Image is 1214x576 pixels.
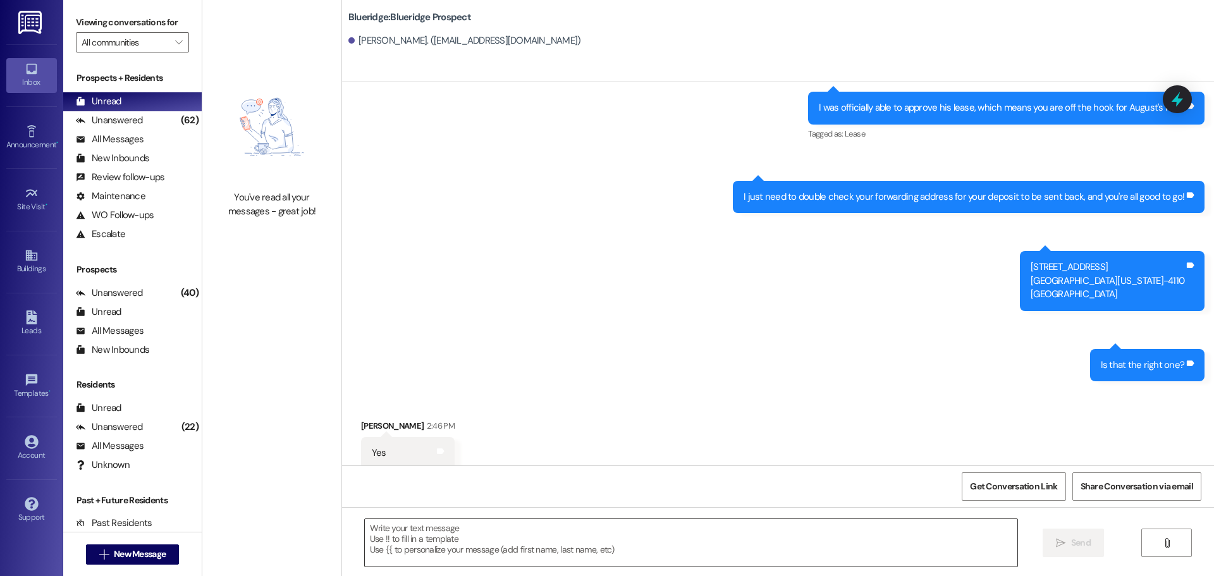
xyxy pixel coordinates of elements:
[1072,472,1201,501] button: Share Conversation via email
[216,191,328,218] div: You've read all your messages - great job!
[6,431,57,465] a: Account
[76,420,143,434] div: Unanswered
[6,58,57,92] a: Inbox
[76,228,125,241] div: Escalate
[361,419,455,437] div: [PERSON_NAME]
[76,95,121,108] div: Unread
[76,13,189,32] label: Viewing conversations for
[6,369,57,403] a: Templates •
[6,493,57,527] a: Support
[76,324,144,338] div: All Messages
[1031,260,1184,301] div: [STREET_ADDRESS] [GEOGRAPHIC_DATA][US_STATE]-4110 [GEOGRAPHIC_DATA]
[76,190,145,203] div: Maintenance
[424,419,454,432] div: 2:46 PM
[76,401,121,415] div: Unread
[216,70,328,185] img: empty-state
[82,32,169,52] input: All communities
[76,152,149,165] div: New Inbounds
[962,472,1065,501] button: Get Conversation Link
[970,480,1057,493] span: Get Conversation Link
[76,209,154,222] div: WO Follow-ups
[1162,538,1172,548] i: 
[63,378,202,391] div: Residents
[86,544,180,565] button: New Message
[63,263,202,276] div: Prospects
[63,71,202,85] div: Prospects + Residents
[76,517,152,530] div: Past Residents
[63,494,202,507] div: Past + Future Residents
[178,417,202,437] div: (22)
[1071,536,1091,549] span: Send
[76,343,149,357] div: New Inbounds
[178,283,202,303] div: (40)
[46,200,47,209] span: •
[372,446,386,460] div: Yes
[76,439,144,453] div: All Messages
[1043,529,1104,557] button: Send
[348,11,471,24] b: Blueridge: Blueridge Prospect
[76,458,130,472] div: Unknown
[6,183,57,217] a: Site Visit •
[18,11,44,34] img: ResiDesk Logo
[819,101,1184,114] div: I was officially able to approve his lease, which means you are off the hook for August's rent!
[1101,358,1185,372] div: Is that the right one?
[1056,538,1065,548] i: 
[76,114,143,127] div: Unanswered
[178,111,202,130] div: (62)
[56,138,58,147] span: •
[76,305,121,319] div: Unread
[175,37,182,47] i: 
[6,245,57,279] a: Buildings
[99,549,109,560] i: 
[808,125,1205,143] div: Tagged as:
[49,387,51,396] span: •
[348,34,581,47] div: [PERSON_NAME]. ([EMAIL_ADDRESS][DOMAIN_NAME])
[76,133,144,146] div: All Messages
[114,548,166,561] span: New Message
[76,286,143,300] div: Unanswered
[744,190,1184,204] div: I just need to double check your forwarding address for your deposit to be sent back, and you're ...
[1081,480,1193,493] span: Share Conversation via email
[845,128,865,139] span: Lease
[6,307,57,341] a: Leads
[76,171,164,184] div: Review follow-ups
